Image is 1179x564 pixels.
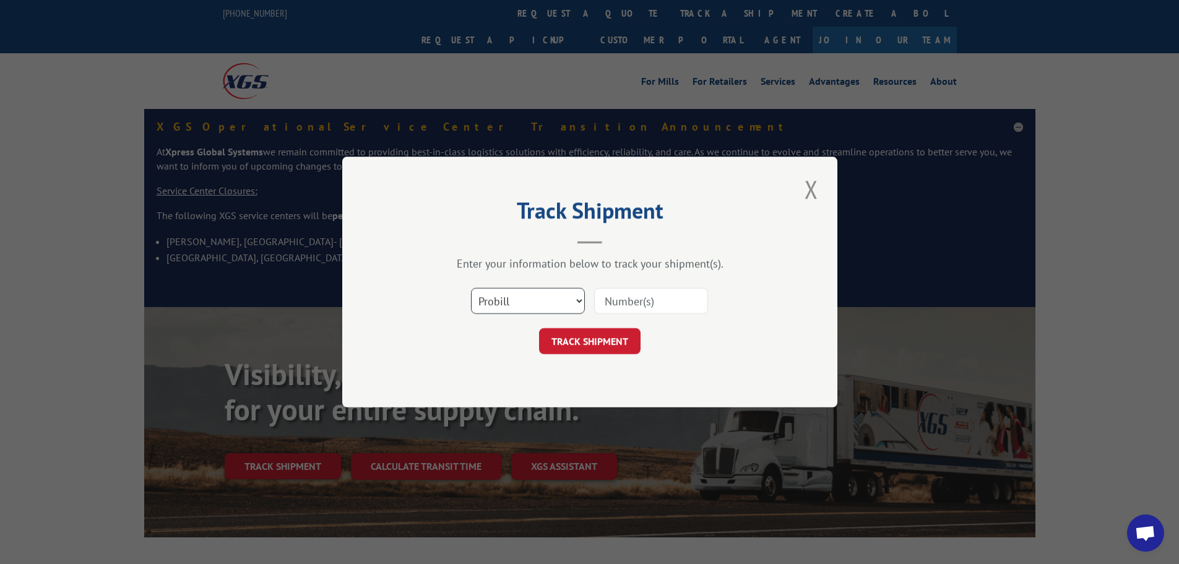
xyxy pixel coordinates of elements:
[1127,514,1164,552] a: Open chat
[801,172,822,206] button: Close modal
[404,256,775,271] div: Enter your information below to track your shipment(s).
[539,328,641,354] button: TRACK SHIPMENT
[594,288,708,314] input: Number(s)
[404,202,775,225] h2: Track Shipment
